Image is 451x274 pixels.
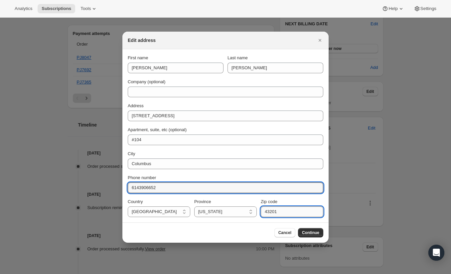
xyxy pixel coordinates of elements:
[128,55,148,60] span: First name
[38,4,75,13] button: Subscriptions
[227,55,248,60] span: Last name
[128,175,156,180] span: Phone number
[388,6,397,11] span: Help
[42,6,71,11] span: Subscriptions
[420,6,436,11] span: Settings
[80,6,91,11] span: Tools
[128,127,187,132] span: Apartment, suite, etc (optional)
[128,79,165,84] span: Company (optional)
[128,103,144,108] span: Address
[274,228,295,237] button: Cancel
[128,151,135,156] span: City
[428,245,444,261] div: Open Intercom Messenger
[128,37,156,44] h2: Edit address
[76,4,101,13] button: Tools
[194,199,211,204] span: Province
[128,199,143,204] span: Country
[298,228,323,237] button: Continue
[261,199,277,204] span: Zip code
[378,4,408,13] button: Help
[302,230,319,235] span: Continue
[410,4,440,13] button: Settings
[11,4,36,13] button: Analytics
[278,230,291,235] span: Cancel
[15,6,32,11] span: Analytics
[315,36,325,45] button: Close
